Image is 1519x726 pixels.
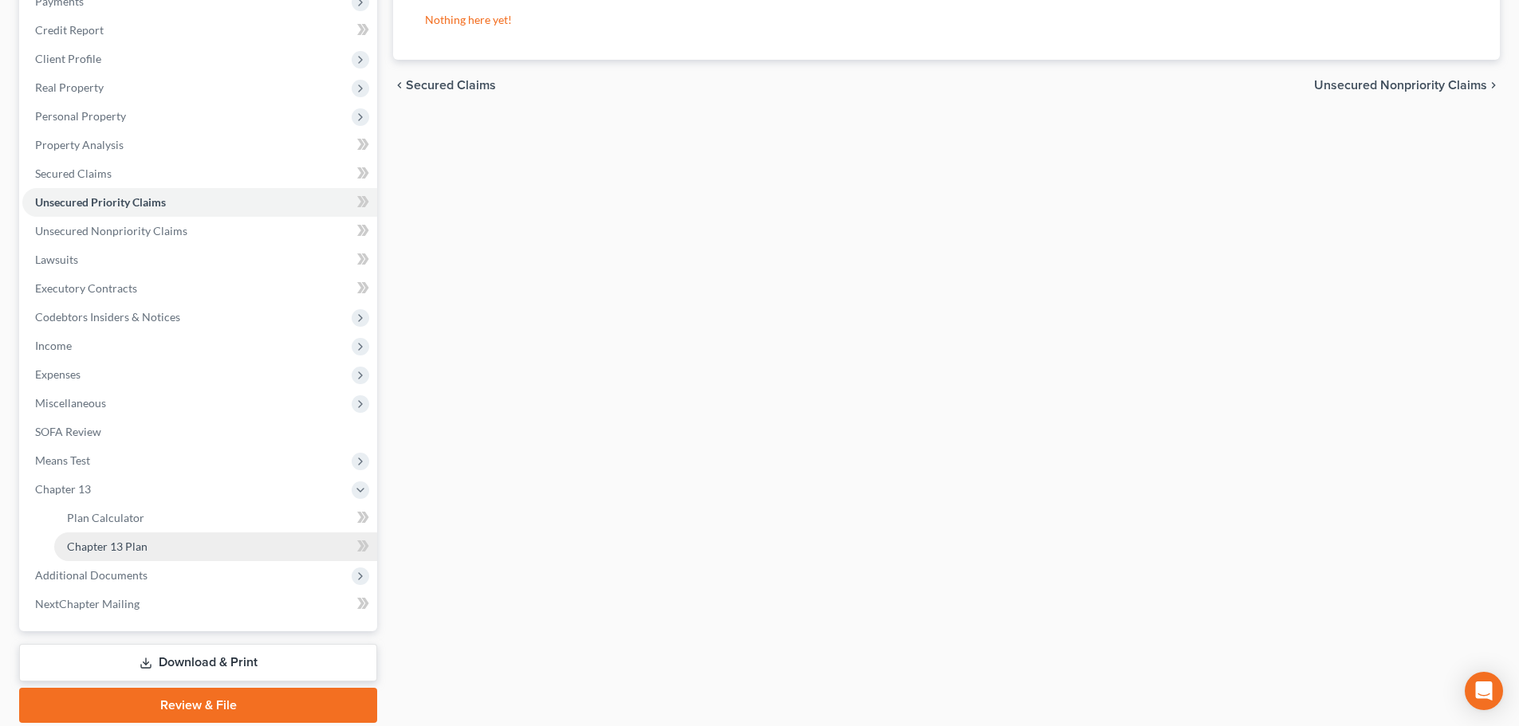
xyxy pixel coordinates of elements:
[406,79,496,92] span: Secured Claims
[22,131,377,159] a: Property Analysis
[19,644,377,681] a: Download & Print
[22,245,377,274] a: Lawsuits
[35,367,81,381] span: Expenses
[35,224,187,237] span: Unsecured Nonpriority Claims
[54,532,377,561] a: Chapter 13 Plan
[35,80,104,94] span: Real Property
[35,23,104,37] span: Credit Report
[425,12,1468,28] p: Nothing here yet!
[1314,79,1500,92] button: Unsecured Nonpriority Claims chevron_right
[35,310,180,324] span: Codebtors Insiders & Notices
[35,453,90,467] span: Means Test
[35,52,101,65] span: Client Profile
[22,274,377,303] a: Executory Contracts
[35,339,72,352] span: Income
[35,253,78,266] span: Lawsuits
[35,167,112,180] span: Secured Claims
[35,396,106,410] span: Miscellaneous
[19,688,377,723] a: Review & File
[35,109,126,123] span: Personal Property
[67,540,148,553] span: Chapter 13 Plan
[1465,672,1503,710] div: Open Intercom Messenger
[35,281,137,295] span: Executory Contracts
[35,482,91,496] span: Chapter 13
[35,568,148,582] span: Additional Documents
[35,425,101,438] span: SOFA Review
[54,504,377,532] a: Plan Calculator
[1314,79,1487,92] span: Unsecured Nonpriority Claims
[67,511,144,524] span: Plan Calculator
[22,188,377,217] a: Unsecured Priority Claims
[22,159,377,188] a: Secured Claims
[35,195,166,209] span: Unsecured Priority Claims
[393,79,406,92] i: chevron_left
[22,16,377,45] a: Credit Report
[35,597,140,610] span: NextChapter Mailing
[22,590,377,618] a: NextChapter Mailing
[393,79,496,92] button: chevron_left Secured Claims
[22,418,377,446] a: SOFA Review
[35,138,124,151] span: Property Analysis
[22,217,377,245] a: Unsecured Nonpriority Claims
[1487,79,1500,92] i: chevron_right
